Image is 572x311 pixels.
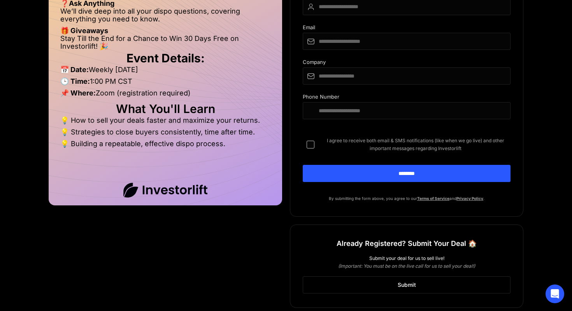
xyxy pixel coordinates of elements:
a: Terms of Service [417,196,449,201]
strong: 📌 Where: [60,89,96,97]
div: Phone Number [303,94,511,102]
div: Email [303,25,511,33]
h1: Already Registered? Submit Your Deal 🏠 [337,237,477,251]
li: 1:00 PM CST [60,78,270,89]
div: Open Intercom Messenger [546,284,564,303]
a: Submit [303,276,511,293]
li: 💡 How to sell your deals faster and maximize your returns. [60,117,270,128]
a: Privacy Policy [456,196,483,201]
strong: Event Details: [126,51,205,65]
li: 💡 Building a repeatable, effective dispo process. [60,140,270,148]
h2: What You'll Learn [60,105,270,113]
li: Weekly [DATE] [60,66,270,78]
strong: 🕒 Time: [60,77,90,85]
li: Zoom (registration required) [60,89,270,101]
li: Stay Till the End for a Chance to Win 30 Days Free on Investorlift! 🎉 [60,35,270,50]
li: 💡 Strategies to close buyers consistently, time after time. [60,128,270,140]
strong: 📅 Date: [60,65,89,74]
div: Company [303,59,511,67]
em: (Important: You must be on the live call for us to sell your deal!) [338,263,475,269]
span: I agree to receive both email & SMS notifications (like when we go live) and other important mess... [321,137,511,152]
strong: 🎁 Giveaways [60,27,108,35]
li: We’ll dive deep into all your dispo questions, covering everything you need to know. [60,7,270,27]
p: By submitting the form above, you agree to our and . [303,194,511,202]
div: Submit your deal for us to sell live! [303,254,511,262]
